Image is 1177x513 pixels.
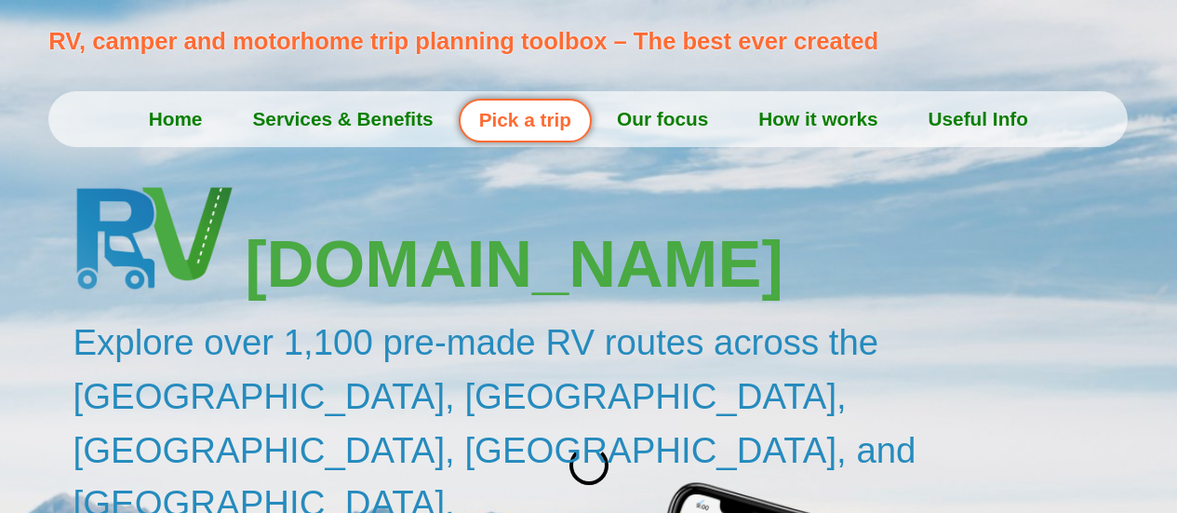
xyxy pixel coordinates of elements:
[227,96,458,142] a: Services & Benefits
[48,96,1128,142] nav: Menu
[733,96,903,142] a: How it works
[48,23,1138,59] p: RV, camper and motorhome trip planning toolbox – The best ever created
[124,96,228,142] a: Home
[245,232,1137,297] h3: [DOMAIN_NAME]
[459,99,592,142] a: Pick a trip
[592,96,733,142] a: Our focus
[903,96,1053,142] a: Useful Info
